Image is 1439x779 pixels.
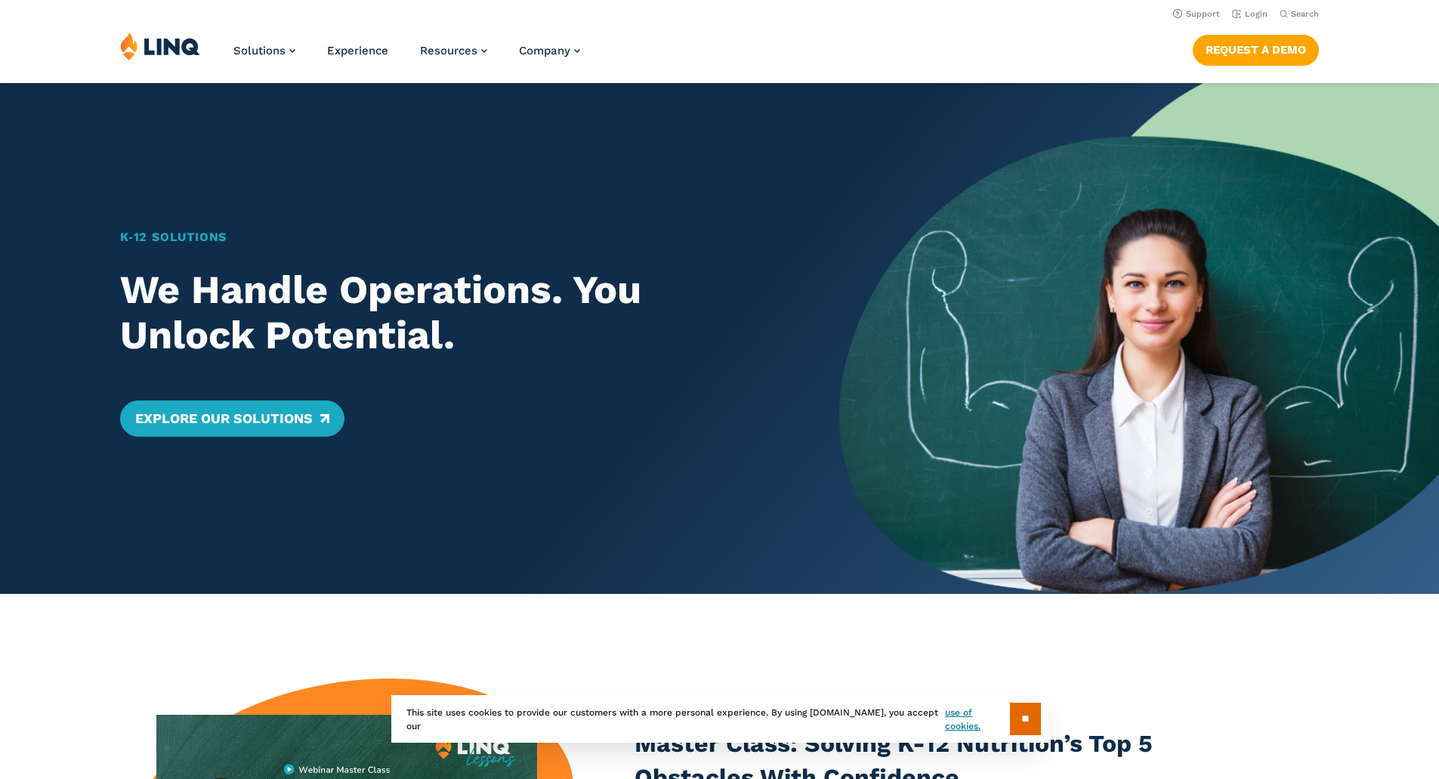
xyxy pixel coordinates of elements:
a: Explore Our Solutions [120,400,344,437]
span: Search [1291,9,1319,19]
nav: Primary Navigation [233,32,580,82]
span: Company [519,44,570,57]
a: Support [1173,9,1220,19]
h2: We Handle Operations. You Unlock Potential. [120,267,781,358]
a: Solutions [233,44,295,57]
h1: K‑12 Solutions [120,228,781,246]
nav: Button Navigation [1193,32,1319,65]
a: Company [519,44,580,57]
button: Open Search Bar [1280,8,1319,20]
a: Login [1232,9,1268,19]
img: LINQ | K‑12 Software [120,32,200,60]
a: use of cookies. [945,706,1009,733]
a: Experience [327,44,388,57]
a: Request a Demo [1193,35,1319,65]
span: Resources [420,44,477,57]
img: Home Banner [839,83,1439,594]
div: This site uses cookies to provide our customers with a more personal experience. By using [DOMAIN... [391,695,1048,743]
span: Solutions [233,44,286,57]
a: Resources [420,44,487,57]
